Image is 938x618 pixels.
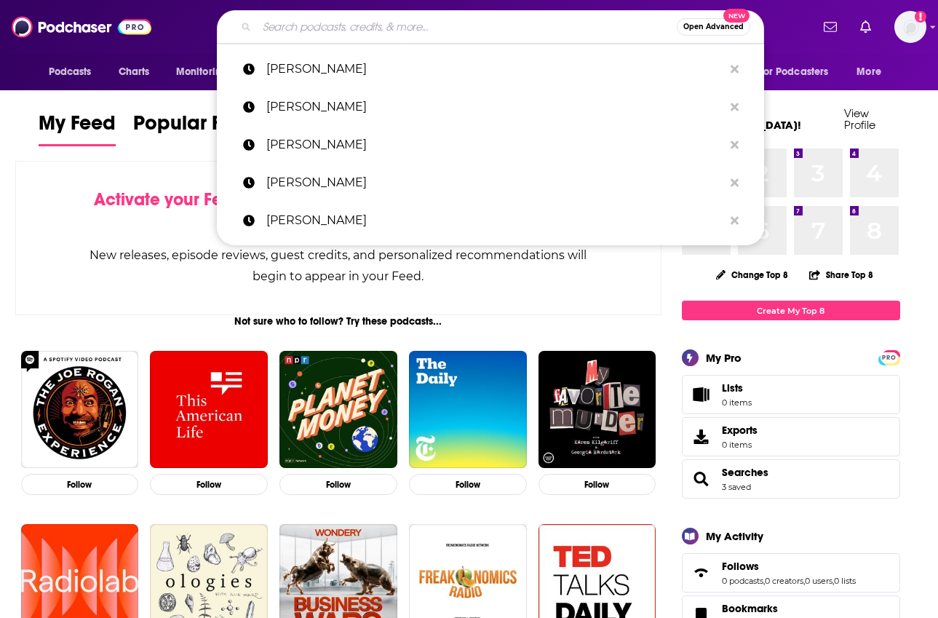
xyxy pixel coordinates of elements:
span: PRO [881,352,898,363]
a: [PERSON_NAME] [217,202,764,239]
button: open menu [166,58,247,86]
a: [PERSON_NAME] [217,88,764,126]
button: Follow [409,474,527,495]
span: Exports [722,424,758,437]
button: Follow [538,474,656,495]
div: Search podcasts, credits, & more... [217,10,764,44]
span: , [803,576,805,586]
span: Lists [687,384,716,405]
a: Bookmarks [722,602,807,615]
a: Lists [682,375,900,414]
span: More [856,62,881,82]
img: The Daily [409,351,527,469]
p: Russell Dorsey [266,164,723,202]
a: 3 saved [722,482,751,492]
span: For Podcasters [759,62,829,82]
a: Create My Top 8 [682,301,900,320]
a: [PERSON_NAME] [217,126,764,164]
span: , [832,576,834,586]
span: My Feed [39,111,116,144]
div: Not sure who to follow? Try these podcasts... [15,315,662,328]
span: Open Advanced [683,23,744,31]
span: Activate your Feed [94,189,243,210]
img: User Profile [894,11,926,43]
a: Show notifications dropdown [818,15,843,39]
span: 0 items [722,440,758,450]
a: [PERSON_NAME] [217,50,764,88]
p: Cassandra Negley [266,88,723,126]
button: Follow [279,474,397,495]
p: Dan Wolken [266,50,723,88]
span: , [763,576,765,586]
a: Searches [687,469,716,489]
button: Change Top 8 [707,266,798,284]
div: My Pro [706,351,742,365]
div: by following Podcasts, Creators, Lists, and other Users! [89,189,589,231]
span: Logged in as dkcsports [894,11,926,43]
a: 0 creators [765,576,803,586]
a: Follows [687,563,716,583]
span: Bookmarks [722,602,778,615]
svg: Add a profile image [915,11,926,23]
span: Lists [722,381,752,395]
a: Searches [722,466,768,479]
a: 0 podcasts [722,576,763,586]
img: Planet Money [279,351,397,469]
img: My Favorite Murder with Karen Kilgariff and Georgia Hardstark [538,351,656,469]
span: New [723,9,750,23]
a: Charts [109,58,159,86]
span: Popular Feed [133,111,257,144]
span: Exports [687,427,716,447]
input: Search podcasts, credits, & more... [257,15,677,39]
span: Follows [722,560,759,573]
div: My Activity [706,529,763,543]
div: New releases, episode reviews, guest credits, and personalized recommendations will begin to appe... [89,245,589,287]
span: 0 items [722,397,752,408]
button: open menu [39,58,111,86]
span: Charts [119,62,150,82]
a: My Feed [39,111,116,146]
button: Follow [21,474,139,495]
button: Open AdvancedNew [677,18,750,36]
button: open menu [846,58,899,86]
button: Show profile menu [894,11,926,43]
a: PRO [881,352,898,363]
a: 0 users [805,576,832,586]
span: Podcasts [49,62,92,82]
a: Popular Feed [133,111,257,146]
img: The Joe Rogan Experience [21,351,139,469]
p: Jay Busbee [266,126,723,164]
img: This American Life [150,351,268,469]
button: Share Top 8 [808,261,874,289]
span: Searches [682,459,900,499]
a: Exports [682,417,900,456]
a: Follows [722,560,856,573]
img: Podchaser - Follow, Share and Rate Podcasts [12,13,151,41]
a: Show notifications dropdown [854,15,877,39]
a: View Profile [844,106,875,132]
span: Monitoring [176,62,228,82]
p: Jordan Shusterman [266,202,723,239]
button: Follow [150,474,268,495]
a: 0 lists [834,576,856,586]
button: open menu [750,58,850,86]
span: Lists [722,381,743,395]
a: [PERSON_NAME] [217,164,764,202]
span: Follows [682,553,900,593]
